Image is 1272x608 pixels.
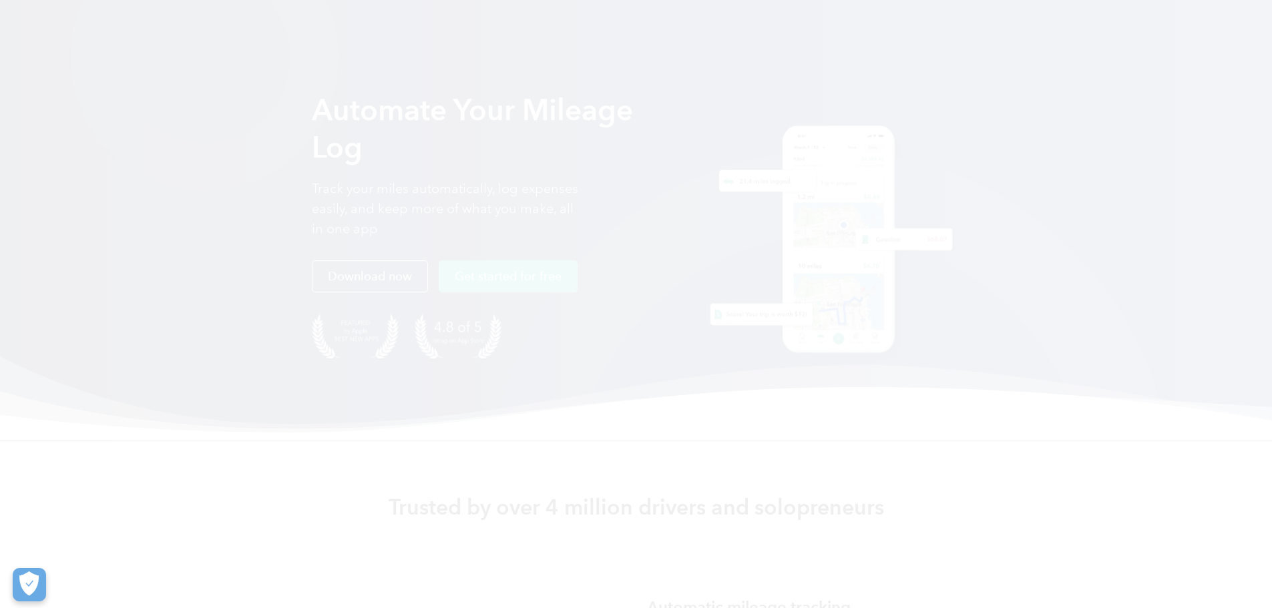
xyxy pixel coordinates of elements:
[312,179,579,239] p: Track your miles automatically, log expenses easily, and keep more of what you make, all in one app
[439,260,578,292] a: Get started for free
[312,260,428,292] a: Download now
[694,115,961,368] img: Everlance, mileage tracker app, expense tracking app
[13,568,46,601] button: Cookies Settings
[312,92,633,165] strong: Automate Your Mileage Log
[312,314,399,358] img: Badge for Featured by Apple Best New Apps
[389,494,884,521] strong: Trusted by over 4 million drivers and solopreneurs
[415,314,501,358] img: 4.9 out of 5 stars on the app store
